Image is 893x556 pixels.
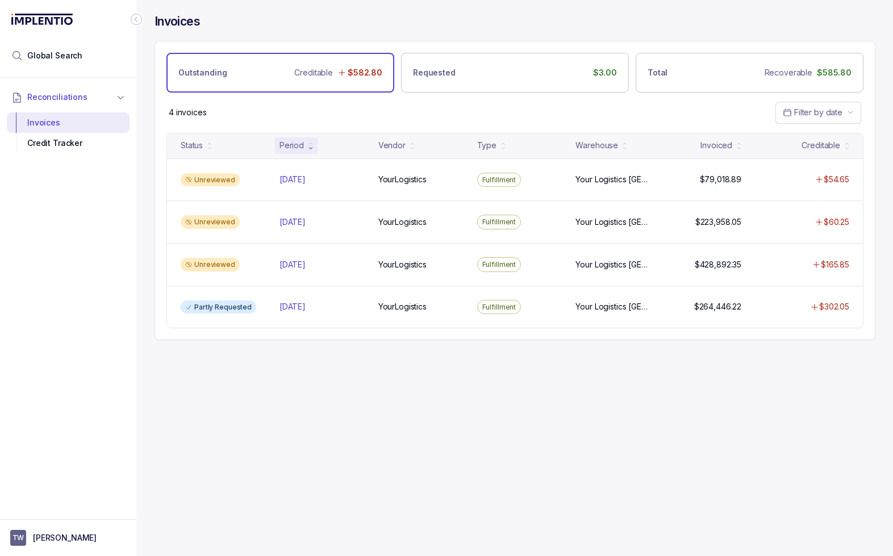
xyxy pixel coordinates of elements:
[10,530,126,546] button: User initials[PERSON_NAME]
[819,301,849,312] p: $302.05
[7,85,130,110] button: Reconciliations
[575,259,652,270] p: Your Logistics [GEOGRAPHIC_DATA] / [GEOGRAPHIC_DATA]
[378,174,427,185] p: YourLogistics
[181,140,203,151] div: Status
[794,107,842,117] span: Filter by date
[593,67,617,78] p: $3.00
[648,67,667,78] p: Total
[348,67,382,78] p: $582.80
[482,174,516,186] p: Fulfillment
[378,259,427,270] p: YourLogistics
[279,216,306,228] p: [DATE]
[802,140,840,151] div: Creditable
[783,107,842,118] search: Date Range Picker
[575,140,618,151] div: Warehouse
[181,258,240,271] div: Unreviewed
[181,215,240,229] div: Unreviewed
[575,174,652,185] p: Your Logistics [GEOGRAPHIC_DATA] / [GEOGRAPHIC_DATA]
[775,102,861,123] button: Date Range Picker
[575,301,652,312] p: Your Logistics [GEOGRAPHIC_DATA] / [GEOGRAPHIC_DATA]
[169,107,207,118] div: Remaining page entries
[16,133,120,153] div: Credit Tracker
[482,302,516,313] p: Fulfillment
[378,216,427,228] p: YourLogistics
[27,50,82,61] span: Global Search
[700,174,742,185] p: $79,018.89
[27,91,87,103] span: Reconciliations
[16,112,120,133] div: Invoices
[169,107,207,118] p: 4 invoices
[700,140,732,151] div: Invoiced
[477,140,496,151] div: Type
[181,173,240,187] div: Unreviewed
[824,174,849,185] p: $54.65
[817,67,852,78] p: $585.80
[482,259,516,270] p: Fulfillment
[7,110,130,156] div: Reconciliations
[821,259,849,270] p: $165.85
[130,12,143,26] div: Collapse Icon
[413,67,456,78] p: Requested
[294,67,333,78] p: Creditable
[178,67,227,78] p: Outstanding
[279,140,304,151] div: Period
[575,216,652,228] p: Your Logistics [GEOGRAPHIC_DATA] / [GEOGRAPHIC_DATA]
[482,216,516,228] p: Fulfillment
[155,14,200,30] h4: Invoices
[10,530,26,546] span: User initials
[279,259,306,270] p: [DATE]
[695,259,741,270] p: $428,892.35
[181,300,256,314] div: Partly Requested
[694,301,741,312] p: $264,446.22
[378,301,427,312] p: YourLogistics
[33,532,97,544] p: [PERSON_NAME]
[824,216,849,228] p: $60.25
[765,67,812,78] p: Recoverable
[378,140,406,151] div: Vendor
[279,174,306,185] p: [DATE]
[279,301,306,312] p: [DATE]
[695,216,741,228] p: $223,958.05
